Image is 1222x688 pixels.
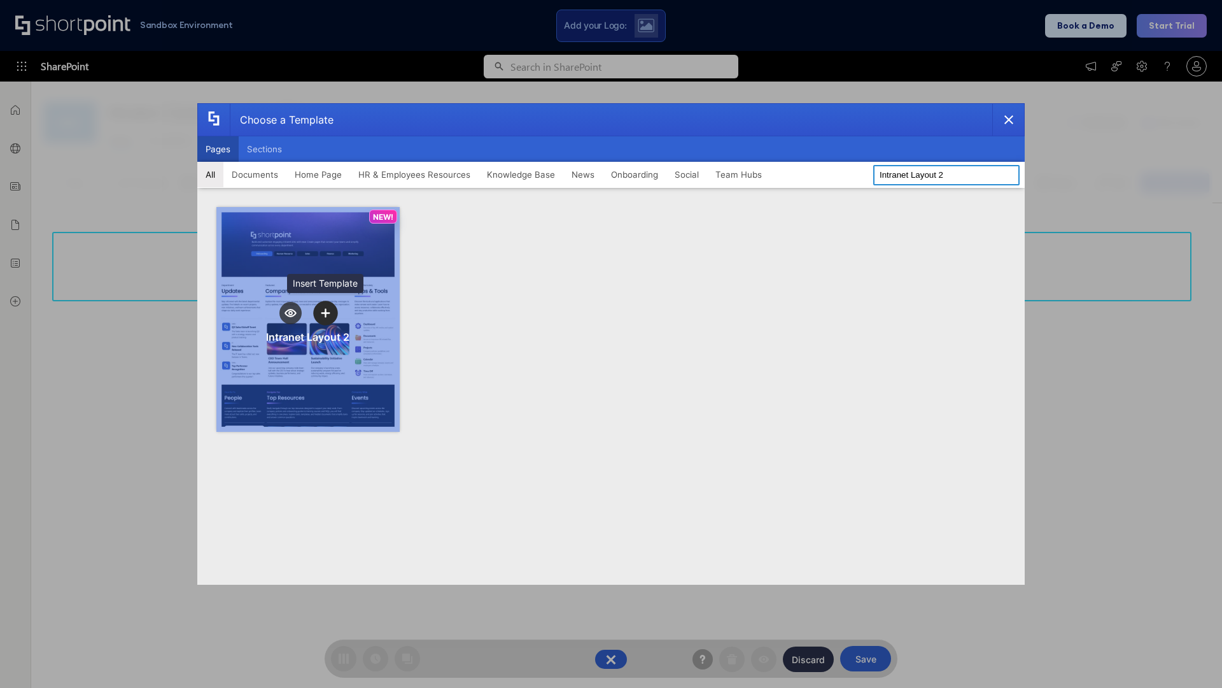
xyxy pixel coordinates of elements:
button: Home Page [286,162,350,187]
iframe: Chat Widget [1158,627,1222,688]
input: Search [873,165,1020,185]
button: News [563,162,603,187]
button: Knowledge Base [479,162,563,187]
div: template selector [197,103,1025,585]
p: NEW! [373,212,393,222]
div: Choose a Template [230,104,334,136]
button: Pages [197,136,239,162]
button: Documents [223,162,286,187]
button: Social [666,162,707,187]
div: Intranet Layout 2 [266,331,349,343]
button: Sections [239,136,290,162]
button: HR & Employees Resources [350,162,479,187]
button: All [197,162,223,187]
button: Onboarding [603,162,666,187]
button: Team Hubs [707,162,770,187]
